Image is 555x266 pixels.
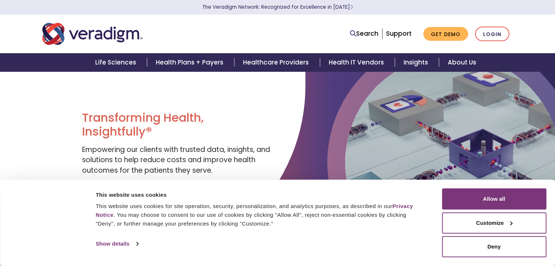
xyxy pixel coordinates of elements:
[42,22,143,46] img: Veradigm logo
[96,191,425,199] div: This website uses cookies
[439,53,485,72] a: About Us
[202,4,353,11] a: The Veradigm Network: Recognized for Excellence in [DATE]Learn More
[350,4,353,11] span: Learn More
[86,53,147,72] a: Life Sciences
[320,53,395,72] a: Health IT Vendors
[82,111,272,139] h1: Transforming Health, Insightfully®
[442,212,546,234] button: Customize
[234,53,320,72] a: Healthcare Providers
[386,29,412,38] a: Support
[475,27,509,42] a: Login
[442,188,546,210] button: Allow all
[96,202,425,228] div: This website uses cookies for site operation, security, personalization, and analytics purposes, ...
[395,53,439,72] a: Insights
[442,236,546,257] button: Deny
[423,27,468,41] a: Get Demo
[147,53,234,72] a: Health Plans + Payers
[350,29,378,39] a: Search
[96,238,138,249] a: Show details
[82,145,270,175] span: Empowering our clients with trusted data, insights, and solutions to help reduce costs and improv...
